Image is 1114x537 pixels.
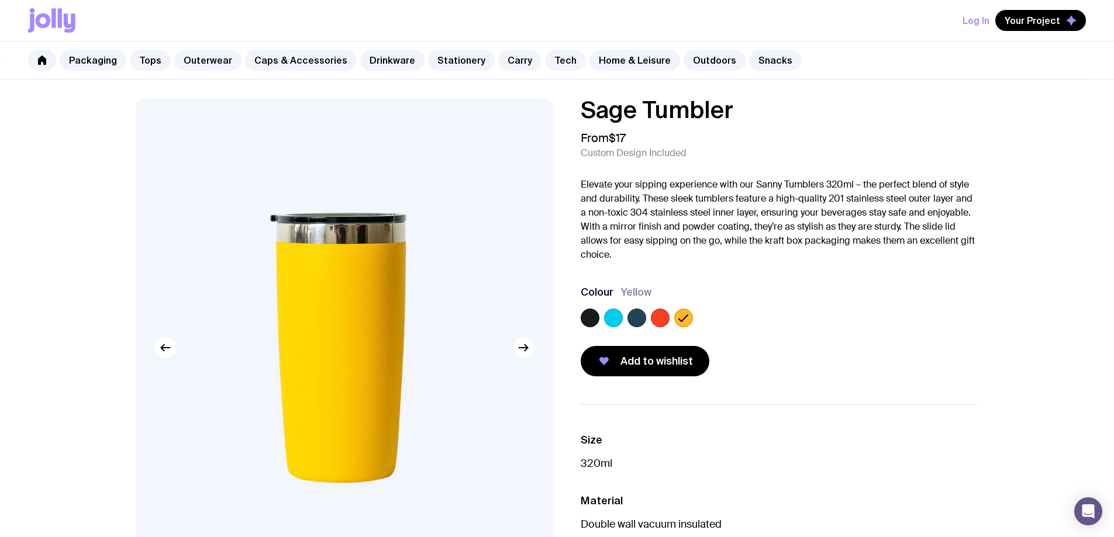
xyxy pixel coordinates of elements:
[581,517,978,531] p: Double wall vacuum insulated
[581,456,978,470] p: 320ml
[581,178,978,262] p: Elevate your sipping experience with our Sanny Tumblers 320ml – the perfect blend of style and du...
[581,346,709,376] button: Add to wishlist
[498,50,542,71] a: Carry
[963,10,989,31] button: Log In
[360,50,425,71] a: Drinkware
[620,285,651,299] span: Yellow
[749,50,802,71] a: Snacks
[60,50,126,71] a: Packaging
[620,354,693,368] span: Add to wishlist
[581,285,613,299] h3: Colour
[174,50,242,71] a: Outerwear
[581,131,626,145] span: From
[589,50,680,71] a: Home & Leisure
[581,433,978,447] h3: Size
[245,50,357,71] a: Caps & Accessories
[1005,15,1060,26] span: Your Project
[1074,497,1102,525] div: Open Intercom Messenger
[581,98,978,122] h1: Sage Tumbler
[545,50,586,71] a: Tech
[428,50,495,71] a: Stationery
[130,50,171,71] a: Tops
[581,494,978,508] h3: Material
[609,130,626,145] span: $17
[995,10,1086,31] button: Your Project
[684,50,746,71] a: Outdoors
[581,147,687,159] span: Custom Design Included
